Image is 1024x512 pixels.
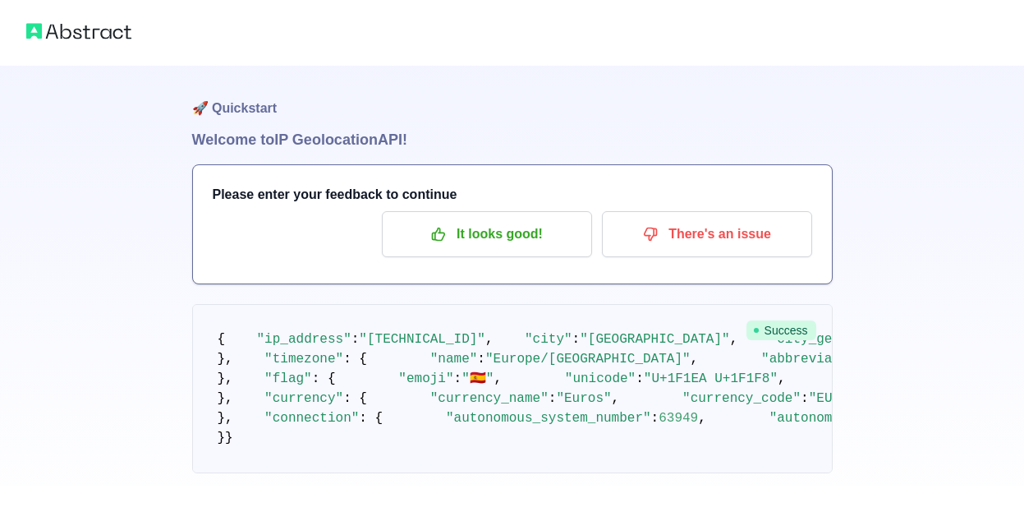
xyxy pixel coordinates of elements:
span: : { [343,391,367,406]
span: , [691,352,699,367]
span: "abbreviation" [761,352,871,367]
h3: Please enter your feedback to continue [213,185,812,205]
span: : [351,332,360,347]
span: "name" [430,352,478,367]
span: : [651,411,659,426]
span: "timezone" [264,352,343,367]
span: "EUR" [809,391,848,406]
span: Success [746,321,816,340]
span: "Euros" [556,391,611,406]
h1: 🚀 Quickstart [192,66,833,128]
h1: Welcome to IP Geolocation API! [192,128,833,151]
p: There's an issue [614,220,800,248]
span: "U+1F1EA U+1F1F8" [644,371,778,386]
button: It looks good! [382,211,592,257]
span: : { [359,411,383,426]
span: , [698,411,706,426]
span: : [801,391,809,406]
span: "🇪🇸" [461,371,494,386]
span: , [612,391,620,406]
span: "autonomous_system_organization" [769,411,1022,426]
span: "ip_address" [257,332,351,347]
span: "currency_code" [682,391,801,406]
span: "currency" [264,391,343,406]
button: There's an issue [602,211,812,257]
span: "connection" [264,411,359,426]
span: "[TECHNICAL_ID]" [359,332,485,347]
span: : [454,371,462,386]
span: "Europe/[GEOGRAPHIC_DATA]" [485,352,691,367]
span: "[GEOGRAPHIC_DATA]" [580,332,729,347]
span: : { [312,371,336,386]
span: "currency_name" [430,391,549,406]
span: , [778,371,786,386]
span: "unicode" [565,371,636,386]
span: , [730,332,738,347]
span: 63949 [659,411,698,426]
img: Abstract logo [26,20,131,43]
span: : [549,391,557,406]
span: : [636,371,644,386]
span: : [477,352,485,367]
span: "autonomous_system_number" [446,411,651,426]
span: : { [343,352,367,367]
span: : [572,332,581,347]
span: "city" [525,332,572,347]
span: "flag" [264,371,312,386]
span: "emoji" [398,371,453,386]
span: , [485,332,494,347]
span: , [494,371,502,386]
p: It looks good! [394,220,580,248]
span: { [218,332,226,347]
